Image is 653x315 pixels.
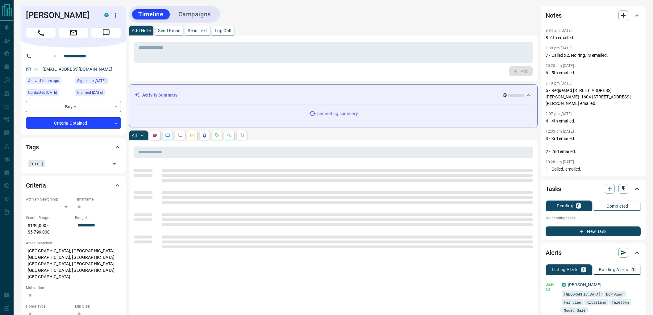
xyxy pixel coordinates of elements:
p: Log Call [215,28,231,33]
p: 7:10 pm [DATE] [546,81,572,85]
p: Listing Alerts [552,267,579,272]
div: Tasks [546,181,641,196]
span: Contacted [DATE] [28,89,57,96]
p: 4 - 4th emailed. [546,118,641,124]
span: Downtown [606,291,623,297]
span: Kitsilano [587,299,606,305]
div: Tags [26,140,121,155]
p: Home Type: [26,304,72,309]
div: Sat Sep 20 2025 [26,89,72,98]
p: 2:07 pm [DATE] [546,112,572,116]
p: 1 [582,267,585,272]
span: Message [91,28,121,38]
p: All [132,133,137,138]
p: generating summary [317,110,358,117]
p: Pending [557,204,573,208]
p: Search Range: [26,215,72,221]
p: Min Size: [75,304,121,309]
span: Yaletown [612,299,629,305]
div: Alerts [546,245,641,260]
div: Activity Summary [134,89,532,101]
p: 6 - 5th emailed. [546,70,641,76]
svg: Notes [153,133,158,138]
p: Timeframe: [75,197,121,202]
div: Buyer [26,101,121,112]
span: Email [59,28,88,38]
a: [EMAIL_ADDRESS][DOMAIN_NAME] [43,67,112,72]
p: 7 - Called x2, No ring. S emailed. [546,52,641,59]
h2: Tags [26,142,39,152]
button: Open [110,160,119,168]
div: Criteria [26,178,121,193]
p: 0 [577,204,580,208]
p: 1 [632,267,634,272]
div: Thu Oct 19 2017 [75,89,121,98]
span: [GEOGRAPHIC_DATA] [564,291,601,297]
button: Campaigns [172,9,217,19]
div: condos.ca [562,283,566,287]
p: Actively Searching: [26,197,72,202]
svg: Email Verified [34,67,38,72]
button: Timeline [132,9,170,19]
p: 10:25 am [DATE] [546,64,574,68]
a: [PERSON_NAME] [568,282,601,287]
p: Building Alerts [599,267,628,272]
p: Send Email [158,28,180,33]
p: Budget: [75,215,121,221]
span: Active 4 hours ago [28,78,59,84]
span: Signed up [DATE] [77,78,106,84]
p: No pending tasks [546,213,641,223]
p: Activity Summary [142,92,177,98]
p: 1 - Called, emailed. [546,166,641,172]
svg: Opportunities [227,133,232,138]
p: Add Note [132,28,151,33]
p: Areas Searched: [26,240,121,246]
p: 10:28 am [DATE] [546,160,574,164]
span: Claimed [DATE] [77,89,103,96]
p: Send Text [188,28,207,33]
div: Criteria Obtained [26,117,121,129]
svg: Listing Alerts [202,133,207,138]
svg: Calls [177,133,182,138]
p: 12:33 pm [DATE] [546,129,574,134]
svg: Agent Actions [239,133,244,138]
div: condos.ca [104,13,109,17]
p: 8- 6th emailed. [546,35,641,41]
span: Call [26,28,56,38]
div: Notes [546,8,641,23]
span: [DATE] [30,161,43,167]
p: $199,000 - $5,799,000 [26,221,72,237]
p: Motivation: [26,285,121,291]
p: 8:34 am [DATE] [546,28,572,33]
h2: Tasks [546,184,561,194]
div: Sun Oct 12 2025 [26,77,72,86]
p: Completed [606,204,628,208]
h2: Alerts [546,248,562,258]
h2: Notes [546,10,562,20]
span: Mode: Sale [564,307,585,313]
p: 3 - 3rd emailed. 2 - 2nd emailed. [546,135,641,155]
svg: Lead Browsing Activity [165,133,170,138]
p: 5 - Requested [STREET_ADDRESS][PERSON_NAME] 1604 [STREET_ADDRESS][PERSON_NAME] emailed. [546,87,641,107]
div: Thu Apr 06 2017 [75,77,121,86]
svg: Requests [214,133,219,138]
svg: Emails [190,133,195,138]
p: 1:39 pm [DATE] [546,46,572,50]
p: [GEOGRAPHIC_DATA], [GEOGRAPHIC_DATA], [GEOGRAPHIC_DATA], [GEOGRAPHIC_DATA], [GEOGRAPHIC_DATA], [G... [26,246,121,282]
span: Fairview [564,299,581,305]
h2: Criteria [26,180,46,190]
svg: Email [546,287,550,292]
button: New Task [546,226,641,236]
button: Open [51,52,59,60]
p: Daily [546,282,558,287]
h1: [PERSON_NAME] [26,10,95,20]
